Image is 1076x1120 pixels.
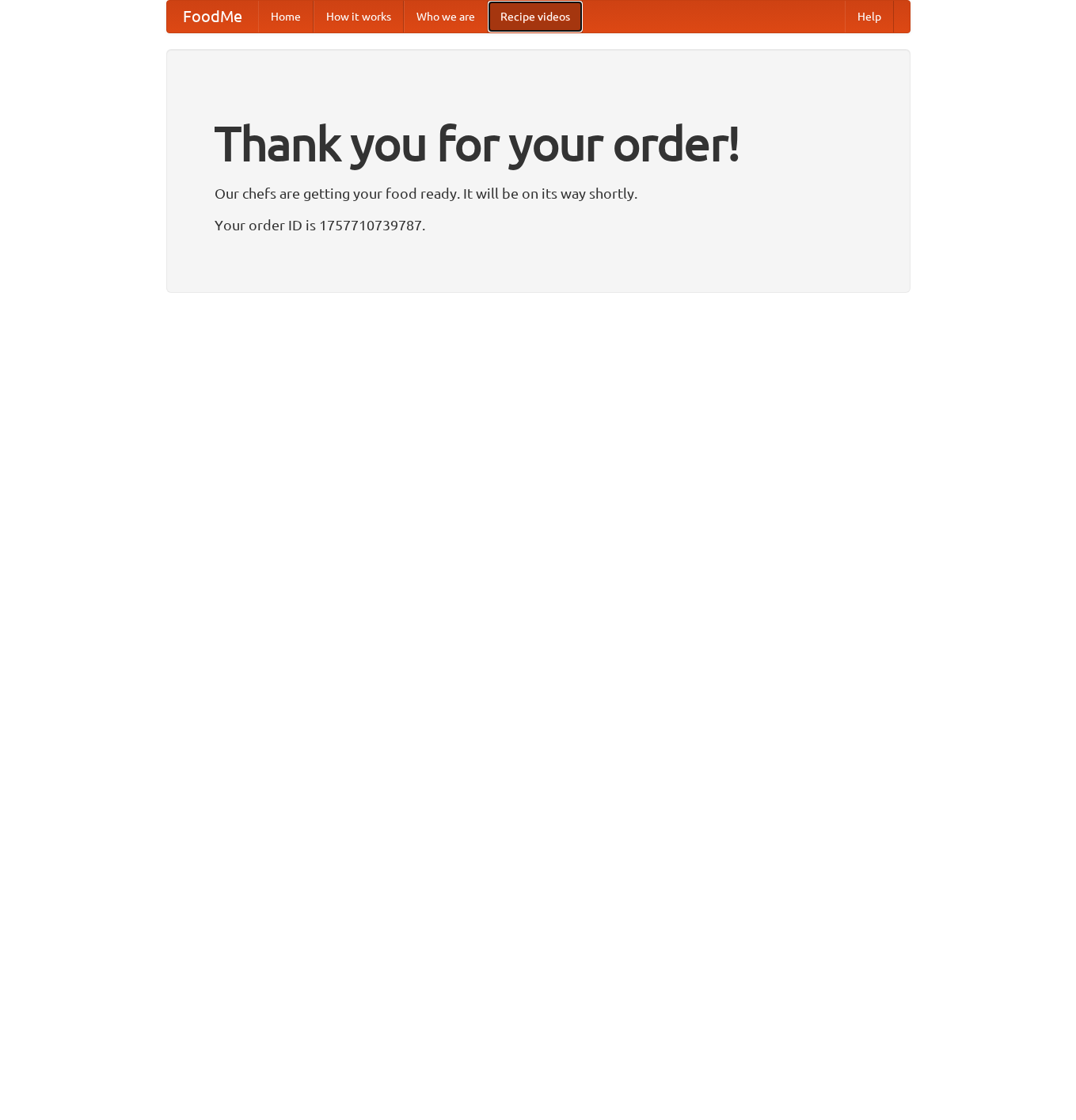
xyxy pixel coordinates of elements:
[404,1,488,32] a: Who we are
[488,1,583,32] a: Recipe videos
[258,1,314,32] a: Home
[215,105,862,181] h1: Thank you for your order!
[215,213,862,237] p: Your order ID is 1757710739787.
[167,1,258,32] a: FoodMe
[845,1,894,32] a: Help
[215,181,862,205] p: Our chefs are getting your food ready. It will be on its way shortly.
[314,1,404,32] a: How it works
